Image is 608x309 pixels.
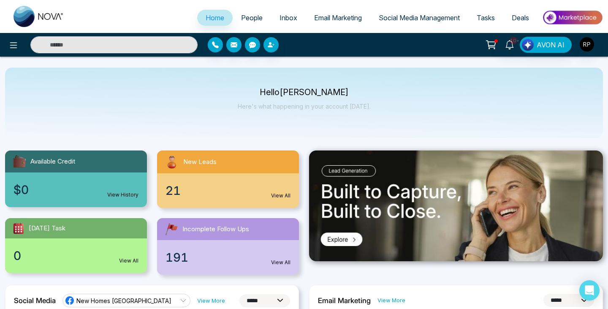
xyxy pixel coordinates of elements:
[29,224,65,233] span: [DATE] Task
[76,297,171,305] span: New Homes [GEOGRAPHIC_DATA]
[318,296,371,305] h2: Email Marketing
[14,296,56,305] h2: Social Media
[238,103,371,110] p: Here's what happening in your account [DATE].
[370,10,468,26] a: Social Media Management
[271,259,290,266] a: View All
[522,39,534,51] img: Lead Flow
[152,218,304,275] a: Incomplete Follow Ups191View All
[164,154,180,170] img: newLeads.svg
[12,154,27,169] img: availableCredit.svg
[537,40,565,50] span: AVON AI
[197,10,233,26] a: Home
[119,257,138,265] a: View All
[579,280,600,301] div: Open Intercom Messenger
[512,14,529,22] span: Deals
[510,37,517,44] span: 10+
[241,14,263,22] span: People
[166,249,188,266] span: 191
[314,14,362,22] span: Email Marketing
[379,14,460,22] span: Social Media Management
[12,221,25,235] img: todayTask.svg
[164,221,179,237] img: followUps.svg
[271,10,306,26] a: Inbox
[206,14,224,22] span: Home
[477,14,495,22] span: Tasks
[183,157,217,167] span: New Leads
[520,37,572,53] button: AVON AI
[14,181,29,199] span: $0
[499,37,520,52] a: 10+
[197,297,225,305] a: View More
[468,10,503,26] a: Tasks
[14,247,21,265] span: 0
[30,157,75,167] span: Available Credit
[271,192,290,200] a: View All
[233,10,271,26] a: People
[238,89,371,96] p: Hello [PERSON_NAME]
[377,296,405,304] a: View More
[306,10,370,26] a: Email Marketing
[166,182,181,200] span: 21
[107,191,138,199] a: View History
[309,150,603,261] img: .
[182,224,249,234] span: Incomplete Follow Ups
[14,6,64,27] img: Nova CRM Logo
[280,14,297,22] span: Inbox
[503,10,537,26] a: Deals
[152,150,304,208] a: New Leads21View All
[580,37,594,52] img: User Avatar
[542,8,603,27] img: Market-place.gif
